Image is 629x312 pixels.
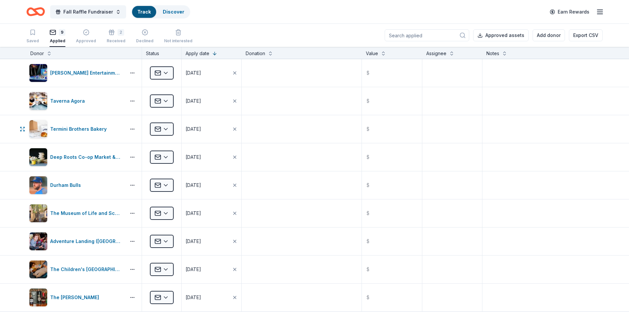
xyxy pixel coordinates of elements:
div: [DATE] [186,265,201,273]
div: The Museum of Life and Science [50,209,123,217]
div: Applied [50,38,65,44]
button: Image for Deep Roots Co-op Market & CaféDeep Roots Co-op Market & Café [29,148,123,166]
div: Value [366,50,378,57]
div: [DATE] [186,97,201,105]
button: Declined [136,26,154,47]
button: 9Applied [50,26,65,47]
button: [DATE] [182,284,241,311]
span: Fall Raffle Fundraiser [63,8,113,16]
div: Status [142,47,182,59]
a: Discover [163,9,184,15]
div: Apply date [186,50,209,57]
a: Track [137,9,151,15]
div: Notes [486,50,499,57]
div: The Children's [GEOGRAPHIC_DATA] [50,265,123,273]
div: Assignee [426,50,446,57]
a: Earn Rewards [546,6,593,18]
button: Image for Feld Entertainment[PERSON_NAME] Entertainment [29,64,123,82]
div: [DATE] [186,69,201,77]
div: [DATE] [186,294,201,301]
div: [DATE] [186,181,201,189]
img: Image for The Crunkleton [29,289,47,306]
button: [DATE] [182,115,241,143]
div: Approved [76,38,96,44]
div: [DATE] [186,209,201,217]
div: [DATE] [186,125,201,133]
button: 2Received [107,26,125,47]
button: [DATE] [182,199,241,227]
button: Add donor [533,29,565,41]
button: Saved [26,26,39,47]
img: Image for Durham Bulls [29,176,47,194]
div: Not interested [164,38,192,44]
button: TrackDiscover [131,5,190,18]
button: [DATE] [182,59,241,87]
button: [DATE] [182,87,241,115]
button: Approved assets [473,29,529,41]
button: Image for The Children's Museum of WilmingtonThe Children's [GEOGRAPHIC_DATA] [29,260,123,279]
div: Termini Brothers Bakery [50,125,109,133]
button: Image for Taverna AgoraTaverna Agora [29,92,123,110]
button: Export CSV [569,29,603,41]
button: Image for The CrunkletonThe [PERSON_NAME] [29,288,123,307]
div: The [PERSON_NAME] [50,294,102,301]
a: Home [26,4,45,19]
div: Donation [246,50,265,57]
div: Received [107,38,125,44]
img: Image for Feld Entertainment [29,64,47,82]
img: Image for The Museum of Life and Science [29,204,47,222]
img: Image for The Children's Museum of Wilmington [29,260,47,278]
div: Saved [26,38,39,44]
button: [DATE] [182,171,241,199]
button: Not interested [164,26,192,47]
button: Image for Termini Brothers BakeryTermini Brothers Bakery [29,120,123,138]
div: 2 [118,29,124,36]
button: Approved [76,26,96,47]
img: Image for Taverna Agora [29,92,47,110]
button: Fall Raffle Fundraiser [50,5,126,18]
img: Image for Deep Roots Co-op Market & Café [29,148,47,166]
div: Adventure Landing ([GEOGRAPHIC_DATA]) [50,237,123,245]
img: Image for Adventure Landing (Raleigh) [29,232,47,250]
button: Image for Durham BullsDurham Bulls [29,176,123,194]
img: Image for Termini Brothers Bakery [29,120,47,138]
button: Image for Adventure Landing (Raleigh)Adventure Landing ([GEOGRAPHIC_DATA]) [29,232,123,251]
div: Declined [136,38,154,44]
div: [DATE] [186,153,201,161]
button: [DATE] [182,143,241,171]
input: Search applied [385,29,469,41]
button: Image for The Museum of Life and ScienceThe Museum of Life and Science [29,204,123,223]
button: [DATE] [182,227,241,255]
div: Deep Roots Co-op Market & Café [50,153,123,161]
div: [PERSON_NAME] Entertainment [50,69,123,77]
div: 9 [59,29,65,36]
div: Durham Bulls [50,181,84,189]
div: [DATE] [186,237,201,245]
div: Taverna Agora [50,97,87,105]
div: Donor [30,50,44,57]
button: [DATE] [182,256,241,283]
